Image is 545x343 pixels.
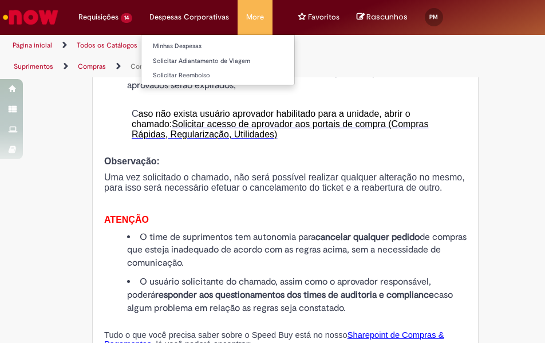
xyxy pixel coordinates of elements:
span: More [246,11,264,23]
span: aso não exista usuário aprovador habilitado para a unidade, abrir o chamado: [132,109,410,129]
strong: cancelar qualquer pedido [315,231,420,243]
strong: responder aos questionamentos dos times de auditoria e compliance [155,289,434,301]
span: ATENÇÃO [104,215,149,224]
a: No momento, sua lista de rascunhos tem 0 Itens [357,11,408,22]
ul: Despesas Corporativas [141,34,295,85]
li: O usuário solicitante do chamado, assim como o aprovador responsável, poderá caso algum problema ... [127,275,467,315]
span: Solicitar acesso de aprovador aos portais de compra (Compras Rápidas, Regularização, Utilidades) [132,119,428,139]
ul: Trilhas de página [9,35,264,77]
a: Página inicial [13,41,52,50]
span: Requisições [78,11,119,23]
a: Compras rápidas (Speed Buy) [131,62,223,71]
span: C [132,109,139,119]
span: Favoritos [308,11,339,23]
img: ServiceNow [1,6,60,29]
span: PM [429,13,438,21]
a: Minhas Despesas [141,40,294,53]
span: Uma vez solicitado o chamado, não será possível realizar qualquer alteração no mesmo, para isso s... [104,172,465,192]
span: Rascunhos [366,11,408,22]
li: O time de suprimentos tem autonomia para de compras que esteja inadequado de acordo com as regras... [127,231,467,270]
a: Suprimentos [14,62,53,71]
a: Solicitar acesso de aprovador aos portais de compra (Compras Rápidas, Regularização, Utilidades) [132,120,428,139]
span: Despesas Corporativas [149,11,229,23]
a: Compras [78,62,106,71]
span: Observação: [104,156,160,166]
a: Solicitar Reembolso [141,69,294,82]
span: 14 [121,13,132,23]
a: Solicitar Adiantamento de Viagem [141,55,294,68]
a: Todos os Catálogos [77,41,137,50]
